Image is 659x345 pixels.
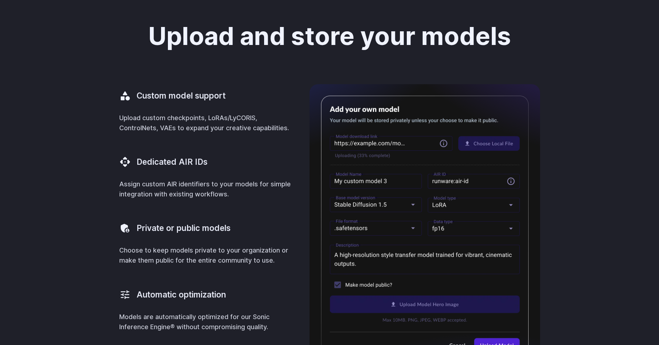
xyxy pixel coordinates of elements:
[119,179,292,199] p: Assign custom AIR identifiers to your models for simple integration with existing workflows.
[119,312,292,332] p: Models are automatically optimized for our Sonic Inference Engine® without compromising quality.
[137,156,208,168] h3: Dedicated AIR IDs
[137,289,226,300] h3: Automatic optimization
[119,245,292,265] p: Choose to keep models private to your organization or make them public for the entire community t...
[119,113,292,133] p: Upload custom checkpoints, LoRAs/LyCORIS, ControlNets, VAEs to expand your creative capabilities.
[148,23,511,50] h2: Upload and store your models
[137,90,226,101] h3: Custom model support
[137,222,231,234] h3: Private or public models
